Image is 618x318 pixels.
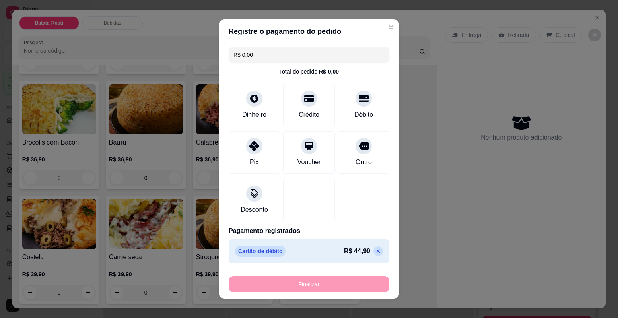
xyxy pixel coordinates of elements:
div: Desconto [241,205,268,215]
div: Total do pedido [279,68,339,76]
p: R$ 44,90 [344,246,370,256]
p: Pagamento registrados [229,226,389,236]
div: Outro [356,157,372,167]
div: Crédito [299,110,319,120]
button: Close [385,21,398,34]
div: Débito [354,110,373,120]
div: Voucher [297,157,321,167]
input: Ex.: hambúrguer de cordeiro [233,47,385,63]
header: Registre o pagamento do pedido [219,19,399,43]
div: Pix [250,157,259,167]
div: R$ 0,00 [319,68,339,76]
div: Dinheiro [242,110,266,120]
p: Cartão de débito [235,246,286,257]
